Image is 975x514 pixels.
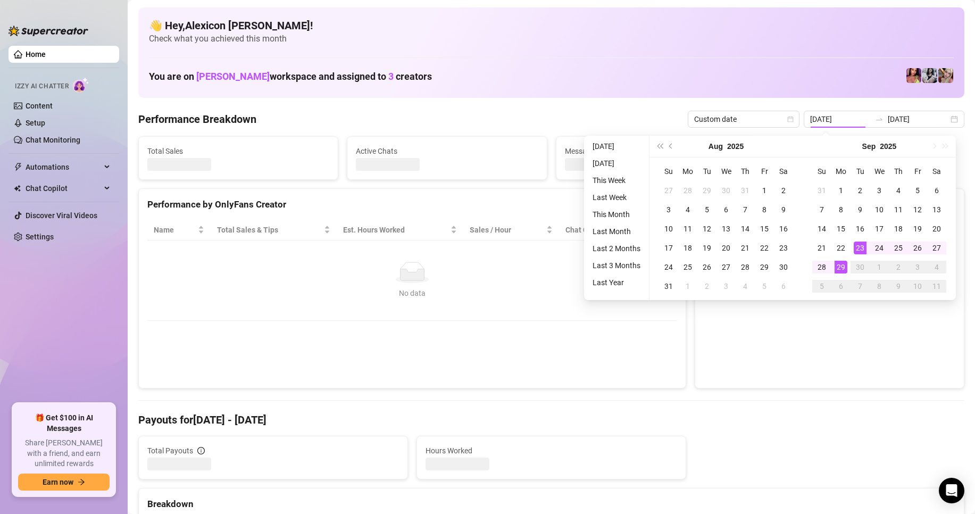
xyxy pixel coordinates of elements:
[938,68,953,83] img: Anna
[343,224,448,236] div: Est. Hours Worked
[565,224,662,236] span: Chat Conversion
[154,224,196,236] span: Name
[149,18,954,33] h4: 👋 Hey, Alexicon [PERSON_NAME] !
[26,159,101,176] span: Automations
[158,287,666,299] div: No data
[18,474,110,491] button: Earn nowarrow-right
[26,233,54,241] a: Settings
[26,211,97,220] a: Discover Viral Videos
[875,115,884,123] span: swap-right
[147,497,955,511] div: Breakdown
[147,445,193,457] span: Total Payouts
[9,26,88,36] img: logo-BBDzfeDw.svg
[939,478,964,503] div: Open Intercom Messenger
[147,220,211,241] th: Name
[906,68,921,83] img: GODDESS
[922,68,937,83] img: Sadie
[388,71,394,82] span: 3
[18,413,110,434] span: 🎁 Get $100 in AI Messages
[217,224,322,236] span: Total Sales & Tips
[26,50,46,59] a: Home
[138,112,256,127] h4: Performance Breakdown
[147,145,329,157] span: Total Sales
[196,71,270,82] span: [PERSON_NAME]
[18,438,110,469] span: Share [PERSON_NAME] with a friend, and earn unlimited rewards
[73,77,89,93] img: AI Chatter
[26,136,80,144] a: Chat Monitoring
[810,113,871,125] input: Start date
[356,145,538,157] span: Active Chats
[43,478,73,486] span: Earn now
[14,163,22,171] span: thunderbolt
[559,220,677,241] th: Chat Conversion
[704,197,955,212] div: Sales by OnlyFans Creator
[463,220,559,241] th: Sales / Hour
[875,115,884,123] span: to
[149,71,432,82] h1: You are on workspace and assigned to creators
[147,197,677,212] div: Performance by OnlyFans Creator
[138,412,964,427] h4: Payouts for [DATE] - [DATE]
[14,185,21,192] img: Chat Copilot
[26,102,53,110] a: Content
[888,113,948,125] input: End date
[197,447,205,454] span: info-circle
[15,81,69,92] span: Izzy AI Chatter
[149,33,954,45] span: Check what you achieved this month
[78,478,85,486] span: arrow-right
[211,220,337,241] th: Total Sales & Tips
[565,145,747,157] span: Messages Sent
[787,116,794,122] span: calendar
[26,180,101,197] span: Chat Copilot
[426,445,677,457] span: Hours Worked
[470,224,544,236] span: Sales / Hour
[26,119,45,127] a: Setup
[694,111,793,127] span: Custom date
